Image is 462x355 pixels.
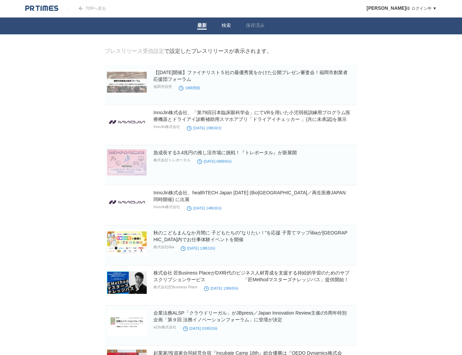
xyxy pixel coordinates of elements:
[183,326,218,330] time: [DATE] 01時10分
[187,206,222,210] time: [DATE] 14時00分
[107,229,147,256] img: 秋のこどもまんなか月間に 子どもたちの”なりたい！”を応援 子育てマップiibaが京都府内でお仕事体験イベントを開催
[197,159,232,163] time: [DATE] 08時00分
[105,48,164,54] a: プレスリリース受信設定
[153,245,174,250] p: 株式会社iiba
[107,69,147,95] img: 【10月17日開催】ファイナリスト５社の最優秀賞をかけた公開プレゼン審査会！福岡市創業者応援団フォーラム
[246,23,265,30] a: 保存済み
[107,189,147,216] img: InnoJin株式会社、healthTECH Japan 2025 (BioJapan／再生医療JAPAN 同時開催) に出展
[222,23,231,30] a: 検索
[153,285,197,290] p: 株式会社匠Business Place
[153,310,347,322] a: 企業法務ALSP「クラウドリーガル」がJBpress／Japan Innovation Review主催の5周年特別企画「第９回 法務イノベーションフォーラム」に登壇が決定
[204,286,239,290] time: [DATE] 13時00分
[107,269,147,296] img: 株式会社 匠Business PlaceがDX時代のビジネス人材育成を支援する持続的学習のためのサブスクリプションサービス 「匠Methodマスターズナレッジパス」提供開始！
[153,158,191,163] p: 株式会社トレポータル
[153,150,297,155] a: 急成長する3.4兆円の推し活市場に挑戦！『トレポータル』が新展開
[181,246,215,250] time: [DATE] 13時10分
[153,70,348,82] a: 【[DATE]開催】ファイナリスト５社の最優秀賞をかけた公開プレゼン審査会！福岡市創業者応援団フォーラム
[79,6,83,10] img: arrow.png
[153,110,350,122] a: InnoJin株式会社、「第79回日本臨床眼科学会」にてVRを用いた小児弱視訓練用プログラム医療機器とドライアイ診断補助用スマホアプリ「ドライアイチェッカー 」(共に未承認)を展示
[153,230,348,242] a: 秋のこどもまんなか月間に 子どもたちの”なりたい！”を応援 子育てマップiibaが[GEOGRAPHIC_DATA]内でお仕事体験イベントを開催
[153,190,346,202] a: InnoJin株式会社、healthTECH Japan [DATE] (Bio[GEOGRAPHIC_DATA]／再生医療JAPAN 同時開催) に出展
[25,5,58,12] img: logo.png
[367,6,437,11] a: [PERSON_NAME]様 ログイン中 ▼
[68,6,106,11] a: TOPへ戻る
[153,84,172,89] p: 福岡市役所
[107,109,147,135] img: InnoJin株式会社、「第79回日本臨床眼科学会」にてVRを用いた小児弱視訓練用プログラム医療機器とドライアイ診断補助用スマホアプリ「ドライアイチェッカー 」(共に未承認)を展示
[153,270,349,282] a: 株式会社 匠Business PlaceがDX時代のビジネス人材育成を支援する持続的学習のためのサブスクリプションサービス 「匠Methodマスターズナレッジパス」提供開始！
[153,204,180,209] p: InnoJin株式会社
[367,5,406,11] span: [PERSON_NAME]
[197,23,207,30] a: 最新
[153,124,180,129] p: InnoJin株式会社
[105,48,272,55] div: で設定したプレスリリースが表示されます。
[187,126,222,130] time: [DATE] 10時00分
[107,310,147,336] img: 企業法務ALSP「クラウドリーガル」がJBpress／Japan Innovation Review主催の5周年特別企画「第９回 法務イノベーションフォーラム」に登壇が決定
[107,149,147,175] img: 急成長する3.4兆円の推し活市場に挑戦！『トレポータル』が新展開
[179,86,200,90] time: 18時間前
[153,325,176,330] p: a23s株式会社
